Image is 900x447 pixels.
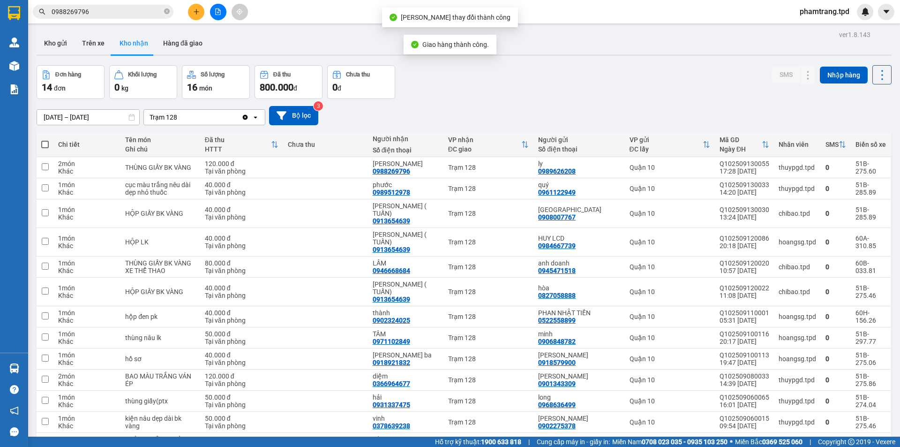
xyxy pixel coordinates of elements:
div: 40.000 đ [205,181,278,189]
div: hải [373,436,439,443]
div: hòa [538,284,620,292]
div: HỘP GIẤY BK VÀNG [125,288,195,295]
div: Tại văn phòng [205,338,278,345]
div: 1 món [58,436,116,443]
div: 0 [825,288,846,295]
div: 0 [825,376,846,384]
div: 0902324025 [373,317,410,324]
div: 1 món [58,235,116,242]
div: thuypgd.tpd [779,397,816,405]
div: Q102509100116 [720,330,769,338]
div: Trạm 128 [448,355,529,363]
span: file-add [215,8,221,15]
div: 10:57 [DATE] [720,267,769,274]
div: 51B-285.89 [855,206,886,221]
span: Gửi: [8,9,22,19]
img: warehouse-icon [9,364,19,373]
span: close-circle [164,8,170,14]
div: 075095006526 [8,44,83,55]
span: [PERSON_NAME] thay đổi thành công [401,14,510,21]
span: check-circle [390,14,397,21]
span: CR : [7,61,22,71]
div: Khác [58,242,116,250]
div: 40.000 đ [205,309,278,317]
div: Tại văn phòng [205,292,278,299]
div: 0989512978 [373,189,410,196]
span: plus [193,8,200,15]
div: PHÚ HẢI [538,206,620,213]
button: plus [188,4,204,20]
div: [PERSON_NAME] [8,19,83,30]
div: Chi tiết [58,141,116,148]
div: Quận 10 [630,376,710,384]
div: thùng giấy(ptx [125,397,195,405]
button: Chưa thu0đ [327,65,395,99]
div: Tại văn phòng [205,380,278,387]
div: 1 món [58,206,116,213]
div: Tại văn phòng [205,359,278,366]
span: món [199,84,212,92]
div: Trạm 128 [448,210,529,217]
div: tuấn mân [373,160,439,167]
div: Trạm 128 [448,263,529,271]
div: Q102509130033 [720,181,769,189]
div: Khác [58,401,116,409]
div: diệm [373,372,439,380]
div: Tại văn phòng [205,317,278,324]
div: 60A-310.85 [855,235,886,250]
button: Số lượng16món [182,65,250,99]
div: Khác [58,380,116,387]
strong: 1900 633 818 [481,438,521,446]
div: Quận 10 [630,334,710,341]
svg: Clear value [241,114,249,121]
div: Số lượng [201,71,225,78]
div: ĐC lấy [630,145,703,153]
div: 120.000 đ [205,372,278,380]
div: 0 [825,185,846,192]
div: 16:01 [DATE] [720,401,769,409]
div: 17:28 [DATE] [720,167,769,175]
button: Kho gửi [37,32,75,54]
div: THÙNG GIẤY BK VÀNG [125,164,195,171]
div: Trạm 128 [448,397,529,405]
div: Tại văn phòng [205,167,278,175]
div: LÊ MINH ( TUẤN) [373,202,439,217]
div: 0901343309 [538,380,576,387]
img: warehouse-icon [9,38,19,47]
div: hộp đen pk [125,313,195,320]
div: Chưa thu [288,141,363,148]
div: 13:24 [DATE] [720,213,769,221]
input: Tìm tên, số ĐT hoặc mã đơn [52,7,162,17]
div: 0902275378 [538,422,576,430]
div: Số điện thoại [373,146,439,154]
div: Tại văn phòng [205,189,278,196]
div: Q102509080033 [720,372,769,380]
div: 120.000 đ [205,160,278,167]
div: thùng nâu lk [125,334,195,341]
div: Khác [58,213,116,221]
div: Quận 10 [630,210,710,217]
div: hoangsg.tpd [779,313,816,320]
div: Q102509130030 [720,206,769,213]
div: Mã GD [720,136,762,144]
div: 1 món [58,394,116,401]
strong: 0708 023 035 - 0935 103 250 [642,438,727,446]
button: file-add [210,4,226,20]
div: 14:39 [DATE] [720,380,769,387]
div: LÊ MINH ( TUẤN) [373,231,439,246]
div: VP gửi [630,136,703,144]
div: 2 món [58,160,116,167]
div: Tại văn phòng [205,401,278,409]
div: Khác [58,359,116,366]
img: warehouse-icon [9,61,19,71]
div: 0946668684 [373,267,410,274]
div: 40.000 đ [205,351,278,359]
div: thuypgd.tpd [779,185,816,192]
div: Quận 10 [630,313,710,320]
span: Miền Bắc [735,437,802,447]
div: Khác [58,422,116,430]
div: 40.000 đ [205,235,278,242]
div: VP nhận [448,136,521,144]
div: 11:08 [DATE] [720,292,769,299]
span: 16 [187,82,197,93]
